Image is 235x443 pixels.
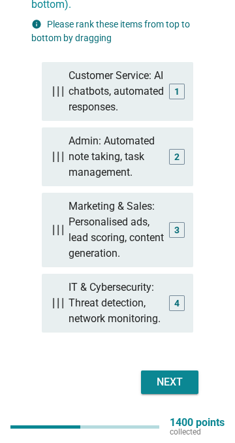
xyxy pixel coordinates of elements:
img: drag_handle.d409663.png [52,86,64,97]
button: Next [141,370,198,394]
div: 1 [174,84,180,98]
label: Please rank these items from top to bottom by dragging [31,19,190,43]
div: IT & Cybersecurity: Threat detection, network monitoring. [63,274,171,332]
p: 1400 points [170,418,225,427]
div: 4 [174,296,180,310]
div: 3 [174,223,180,237]
i: info [31,19,42,29]
div: Admin: Automated note taking, task management. [63,128,171,186]
div: 2 [174,150,180,163]
img: drag_handle.d409663.png [52,151,64,163]
img: drag_handle.d409663.png [52,224,64,236]
div: Next [151,374,188,390]
div: Customer Service: AI chatbots, automated responses. [63,63,171,120]
img: drag_handle.d409663.png [52,297,64,309]
p: collected [170,427,225,436]
div: Marketing & Sales: Personalised ads, lead scoring, content generation. [63,193,171,267]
